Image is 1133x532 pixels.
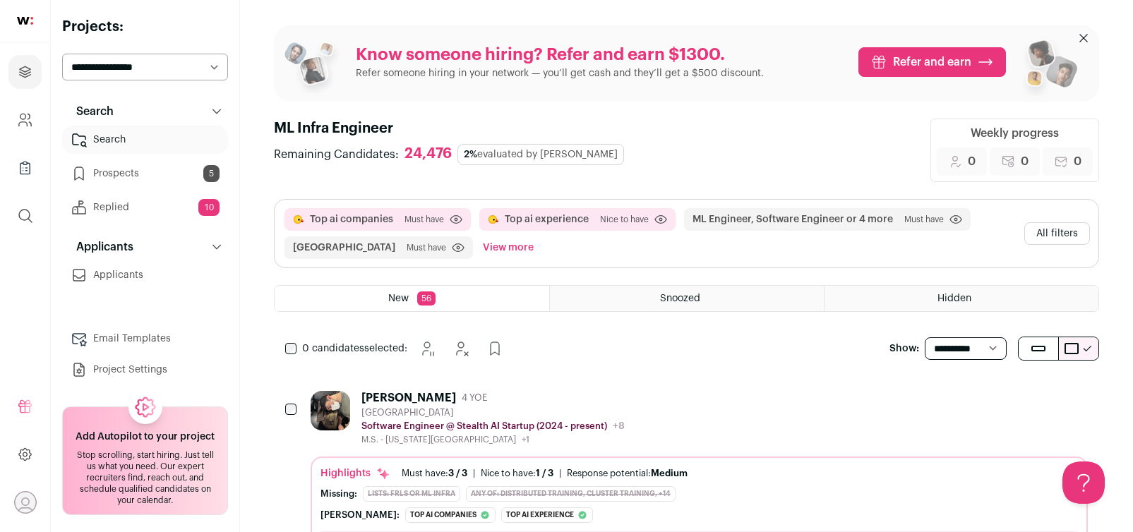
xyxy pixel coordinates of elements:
[320,466,390,480] div: Highlights
[311,391,350,430] img: 9b86b6bed246a3dca4277d55f6b8d8452f584430e00c0c1c9ed6f5471303a4a5
[62,97,228,126] button: Search
[1021,153,1029,170] span: 0
[320,488,357,500] div: Missing:
[536,468,553,478] span: 1 / 3
[361,421,607,432] p: Software Engineer @ Stealth AI Startup (2024 - present)
[404,214,444,225] span: Must have
[466,486,676,502] div: Any of: Distributed training, Cluster training, +14
[522,435,529,444] span: +1
[62,193,228,222] a: Replied10
[904,214,944,225] span: Must have
[447,334,475,363] button: Hide
[600,214,649,225] span: Nice to have
[68,103,114,120] p: Search
[203,165,220,182] span: 5
[402,468,688,479] ul: | |
[567,468,688,479] div: Response potential:
[62,126,228,154] a: Search
[417,291,436,306] span: 56
[274,119,633,138] h1: ML Infra Engineer
[293,241,395,255] button: [GEOGRAPHIC_DATA]
[17,17,33,25] img: wellfound-shorthand-0d5821cbd27db2630d0214b213865d53afaa358527fdda9d0ea32b1df1b89c2c.svg
[62,325,228,353] a: Email Templates
[404,145,452,163] div: 24,476
[968,153,976,170] span: 0
[405,507,496,523] div: Top ai companies
[937,294,971,303] span: Hidden
[858,47,1006,77] a: Refer and earn
[310,212,393,226] button: Top ai companies
[361,434,625,445] div: M.S. - [US_STATE][GEOGRAPHIC_DATA]
[413,334,441,363] button: Snooze
[1074,153,1081,170] span: 0
[320,509,400,521] div: [PERSON_NAME]:
[8,103,42,137] a: Company and ATS Settings
[302,344,364,353] span: 0 candidates
[402,468,467,479] div: Must have:
[356,44,764,66] p: Know someone hiring? Refer and earn $1300.
[825,286,1098,311] a: Hidden
[388,294,409,303] span: New
[361,407,625,418] div: [GEOGRAPHIC_DATA]
[14,491,37,514] button: Open dropdown
[274,146,399,163] span: Remaining Candidates:
[480,236,536,259] button: View more
[462,392,487,404] span: 4 YOE
[198,199,220,216] span: 10
[8,151,42,185] a: Company Lists
[363,486,460,502] div: Lists: FRLs or ML infra
[282,37,344,99] img: referral_people_group_1-3817b86375c0e7f77b15e9e1740954ef64e1f78137dd7e9f4ff27367cb2cd09a.png
[1017,34,1079,102] img: referral_people_group_2-7c1ec42c15280f3369c0665c33c00ed472fd7f6af9dd0ec46c364f9a93ccf9a4.png
[62,356,228,384] a: Project Settings
[68,238,133,255] p: Applicants
[8,55,42,89] a: Projects
[550,286,824,311] a: Snoozed
[505,212,589,226] button: Top ai experience
[613,421,625,431] span: +8
[651,468,688,478] span: Medium
[1062,461,1105,504] iframe: Help Scout Beacon - Open
[62,159,228,188] a: Prospects5
[448,468,467,478] span: 3 / 3
[302,341,407,356] span: selected:
[481,468,553,479] div: Nice to have:
[501,507,593,523] div: Top ai experience
[457,144,624,165] div: evaluated by [PERSON_NAME]
[361,391,456,405] div: [PERSON_NAME]
[889,341,919,356] p: Show:
[76,430,215,444] h2: Add Autopilot to your project
[464,150,477,159] span: 2%
[356,66,764,80] p: Refer someone hiring in your network — you’ll get cash and they’ll get a $500 discount.
[62,17,228,37] h2: Projects:
[62,233,228,261] button: Applicants
[693,212,893,226] button: ML Engineer, Software Engineer or 4 more
[481,334,509,363] button: Add to Prospects
[1024,222,1090,245] button: All filters
[407,242,446,253] span: Must have
[62,406,228,515] a: Add Autopilot to your project Stop scrolling, start hiring. Just tell us what you need. Our exper...
[660,294,700,303] span: Snoozed
[971,125,1059,142] div: Weekly progress
[71,449,219,506] div: Stop scrolling, start hiring. Just tell us what you need. Our expert recruiters find, reach out, ...
[62,261,228,289] a: Applicants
